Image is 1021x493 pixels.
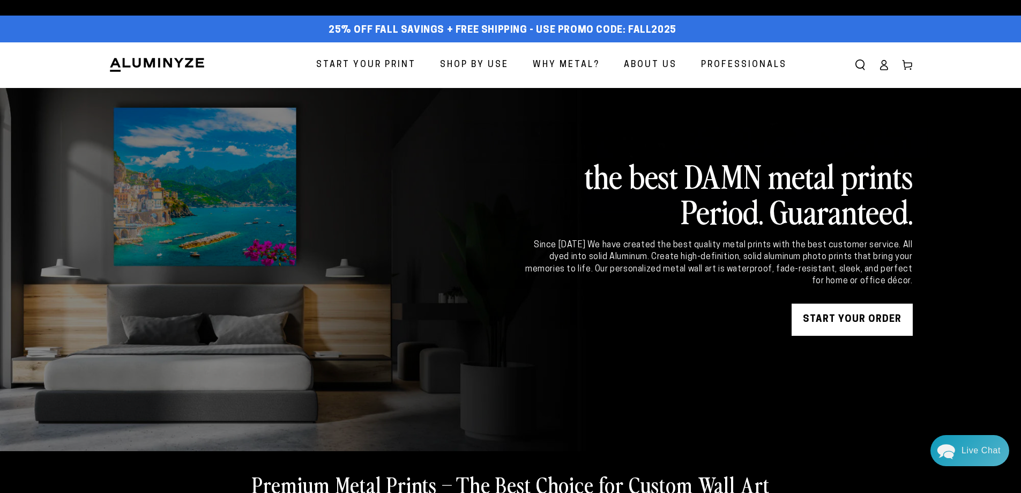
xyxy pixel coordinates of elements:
[616,51,685,79] a: About Us
[440,57,509,73] span: Shop By Use
[524,158,913,229] h2: the best DAMN metal prints Period. Guaranteed.
[329,25,676,36] span: 25% off FALL Savings + Free Shipping - Use Promo Code: FALL2025
[316,57,416,73] span: Start Your Print
[693,51,795,79] a: Professionals
[525,51,608,79] a: Why Metal?
[308,51,424,79] a: Start Your Print
[930,435,1009,466] div: Chat widget toggle
[962,435,1001,466] div: Contact Us Directly
[792,304,913,336] a: START YOUR Order
[533,57,600,73] span: Why Metal?
[624,57,677,73] span: About Us
[848,53,872,77] summary: Search our site
[524,239,913,288] div: Since [DATE] We have created the best quality metal prints with the best customer service. All dy...
[701,57,787,73] span: Professionals
[432,51,517,79] a: Shop By Use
